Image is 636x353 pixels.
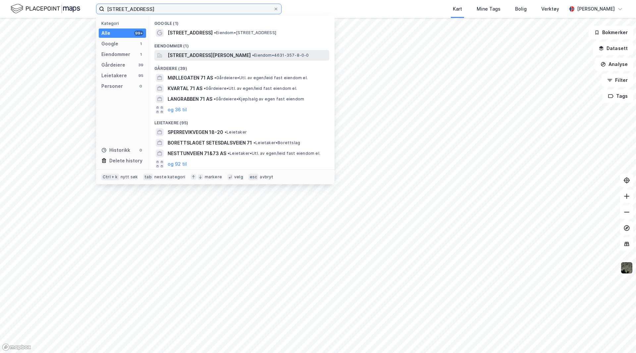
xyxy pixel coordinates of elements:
[253,140,255,145] span: •
[101,61,125,69] div: Gårdeiere
[168,51,251,59] span: [STREET_ADDRESS][PERSON_NAME]
[577,5,615,13] div: [PERSON_NAME]
[603,89,633,103] button: Tags
[101,50,130,58] div: Eiendommer
[138,52,143,57] div: 1
[11,3,80,15] img: logo.f888ab2527a4732fd821a326f86c7f29.svg
[593,42,633,55] button: Datasett
[228,151,320,156] span: Leietaker • Utl. av egen/leid fast eiendom el.
[252,53,309,58] span: Eiendom • 4631-357-8-0-0
[253,140,300,146] span: Leietaker • Borettslag
[168,149,226,157] span: NESTTUNVEIEN 71&73 AS
[477,5,501,13] div: Mine Tags
[143,174,153,180] div: tab
[104,4,273,14] input: Søk på adresse, matrikkel, gårdeiere, leietakere eller personer
[2,343,31,351] a: Mapbox homepage
[101,21,146,26] div: Kategori
[453,5,462,13] div: Kart
[589,26,633,39] button: Bokmerker
[603,321,636,353] div: Kontrollprogram for chat
[168,95,212,103] span: LANGRABBEN 71 AS
[168,106,187,114] button: og 36 til
[260,174,273,180] div: avbryt
[204,86,206,91] span: •
[149,16,335,28] div: Google (1)
[134,30,143,36] div: 99+
[602,74,633,87] button: Filter
[168,29,213,37] span: [STREET_ADDRESS]
[541,5,559,13] div: Verktøy
[214,96,216,101] span: •
[109,157,142,165] div: Delete history
[168,160,187,168] button: og 92 til
[101,72,127,80] div: Leietakere
[214,75,216,80] span: •
[121,174,138,180] div: nytt søk
[252,53,254,58] span: •
[620,262,633,274] img: 9k=
[225,130,227,135] span: •
[225,130,247,135] span: Leietaker
[214,75,308,81] span: Gårdeiere • Utl. av egen/leid fast eiendom el.
[168,128,223,136] span: SPERREVIKVEGEN 18-20
[214,30,216,35] span: •
[168,139,252,147] span: BORETTSLAGET SETESDALSVEIEN 71
[228,151,230,156] span: •
[101,29,110,37] div: Alle
[515,5,527,13] div: Bolig
[101,82,123,90] div: Personer
[101,174,119,180] div: Ctrl + k
[101,40,118,48] div: Google
[168,85,202,92] span: KVARTAL 71 AS
[214,30,276,35] span: Eiendom • [STREET_ADDRESS]
[154,174,185,180] div: neste kategori
[214,96,304,102] span: Gårdeiere • Kjøp/salg av egen fast eiendom
[138,62,143,68] div: 39
[138,73,143,78] div: 95
[603,321,636,353] iframe: Chat Widget
[234,174,243,180] div: velg
[101,146,130,154] div: Historikk
[149,61,335,73] div: Gårdeiere (39)
[138,41,143,46] div: 1
[595,58,633,71] button: Analyse
[248,174,259,180] div: esc
[168,74,213,82] span: MØLLEGATEN 71 AS
[138,147,143,153] div: 0
[205,174,222,180] div: markere
[204,86,297,91] span: Gårdeiere • Utl. av egen/leid fast eiendom el.
[149,38,335,50] div: Eiendommer (1)
[149,115,335,127] div: Leietakere (95)
[138,84,143,89] div: 0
